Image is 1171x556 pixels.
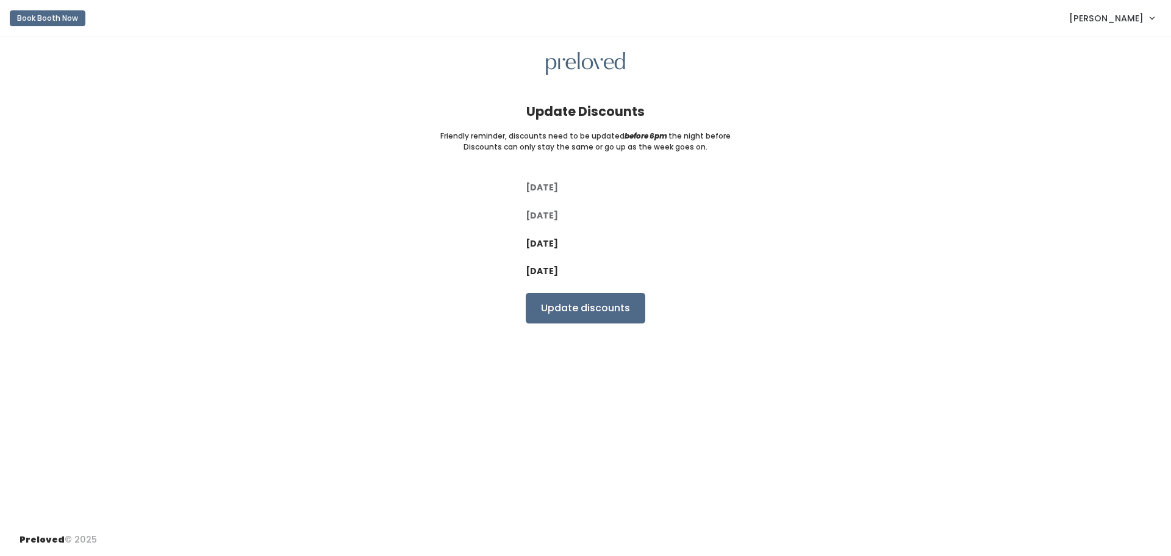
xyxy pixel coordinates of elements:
label: [DATE] [526,237,558,250]
span: Preloved [20,533,65,546]
div: © 2025 [20,524,97,546]
label: [DATE] [526,265,558,278]
img: preloved logo [546,52,625,76]
small: Friendly reminder, discounts need to be updated the night before [440,131,731,142]
small: Discounts can only stay the same or go up as the week goes on. [464,142,707,153]
i: before 6pm [625,131,667,141]
input: Update discounts [526,293,645,323]
h4: Update Discounts [526,104,645,118]
span: [PERSON_NAME] [1069,12,1144,25]
a: [PERSON_NAME] [1057,5,1166,31]
button: Book Booth Now [10,10,85,26]
label: [DATE] [526,209,558,222]
label: [DATE] [526,181,558,194]
a: Book Booth Now [10,5,85,32]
